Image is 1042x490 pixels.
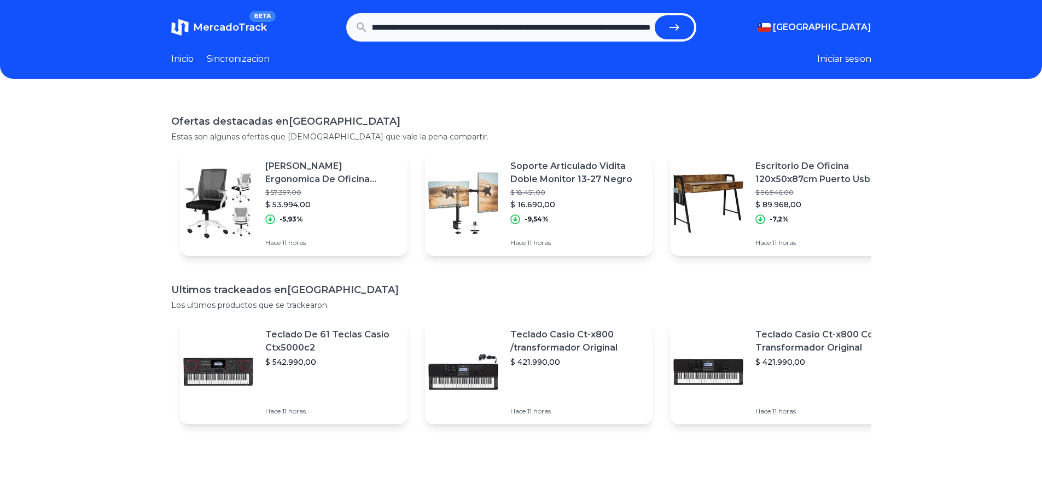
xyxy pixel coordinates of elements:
[171,19,267,36] a: MercadoTrackBETA
[755,238,889,247] p: Hace 11 horas
[670,334,747,410] img: Featured image
[180,151,408,256] a: Featured image[PERSON_NAME] Ergonomica De Oficina Escritorio Ejecutiva Látex$ 57.397,00$ 53.994,0...
[755,407,889,416] p: Hace 11 horas
[510,238,644,247] p: Hace 11 horas
[180,165,257,242] img: Featured image
[425,334,502,410] img: Featured image
[180,334,257,410] img: Featured image
[670,151,898,256] a: Featured imageEscritorio De Oficina 120x50x87cm Puerto Usb Bolsillo Gancho$ 96.946,00$ 89.968,00-...
[249,11,275,22] span: BETA
[265,328,399,354] p: Teclado De 61 Teclas Casio Ctx5000c2
[755,357,889,367] p: $ 421.990,00
[773,21,871,34] span: [GEOGRAPHIC_DATA]
[425,165,502,242] img: Featured image
[770,215,789,224] p: -7,2%
[510,407,644,416] p: Hace 11 horas
[280,215,303,224] p: -5,93%
[758,23,771,32] img: Chile
[510,357,644,367] p: $ 421.990,00
[193,21,267,33] span: MercadoTrack
[171,282,871,297] h1: Ultimos trackeados en [GEOGRAPHIC_DATA]
[510,328,644,354] p: Teclado Casio Ct-x800 /transformador Original
[755,199,889,210] p: $ 89.968,00
[265,188,399,197] p: $ 57.397,00
[171,300,871,311] p: Los ultimos productos que se trackearon.
[510,188,644,197] p: $ 18.451,00
[265,199,399,210] p: $ 53.994,00
[265,357,399,367] p: $ 542.990,00
[265,238,399,247] p: Hace 11 horas
[171,52,194,66] a: Inicio
[265,160,399,186] p: [PERSON_NAME] Ergonomica De Oficina Escritorio Ejecutiva Látex
[171,114,871,129] h1: Ofertas destacadas en [GEOGRAPHIC_DATA]
[180,319,408,424] a: Featured imageTeclado De 61 Teclas Casio Ctx5000c2$ 542.990,00Hace 11 horas
[207,52,270,66] a: Sincronizacion
[171,19,189,36] img: MercadoTrack
[755,328,889,354] p: Teclado Casio Ct-x800 Con Transformador Original
[425,319,653,424] a: Featured imageTeclado Casio Ct-x800 /transformador Original$ 421.990,00Hace 11 horas
[510,160,644,186] p: Soporte Articulado Vidita Doble Monitor 13-27 Negro
[525,215,549,224] p: -9,54%
[755,160,889,186] p: Escritorio De Oficina 120x50x87cm Puerto Usb Bolsillo Gancho
[758,21,871,34] button: [GEOGRAPHIC_DATA]
[425,151,653,256] a: Featured imageSoporte Articulado Vidita Doble Monitor 13-27 Negro$ 18.451,00$ 16.690,00-9,54%Hace...
[670,165,747,242] img: Featured image
[670,319,898,424] a: Featured imageTeclado Casio Ct-x800 Con Transformador Original$ 421.990,00Hace 11 horas
[265,407,399,416] p: Hace 11 horas
[510,199,644,210] p: $ 16.690,00
[817,52,871,66] button: Iniciar sesion
[755,188,889,197] p: $ 96.946,00
[171,131,871,142] p: Estas son algunas ofertas que [DEMOGRAPHIC_DATA] que vale la pena compartir.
